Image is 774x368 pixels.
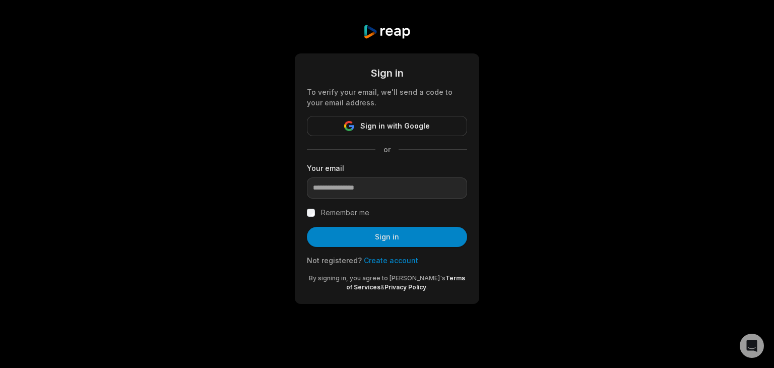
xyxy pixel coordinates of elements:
[307,163,467,173] label: Your email
[307,227,467,247] button: Sign in
[309,274,445,282] span: By signing in, you agree to [PERSON_NAME]'s
[307,66,467,81] div: Sign in
[384,283,426,291] a: Privacy Policy
[307,87,467,108] div: To verify your email, we'll send a code to your email address.
[363,24,411,39] img: reap
[380,283,384,291] span: &
[346,274,465,291] a: Terms of Services
[307,256,362,265] span: Not registered?
[360,120,430,132] span: Sign in with Google
[364,256,418,265] a: Create account
[321,207,369,219] label: Remember me
[426,283,428,291] span: .
[375,144,399,155] span: or
[740,334,764,358] div: Open Intercom Messenger
[307,116,467,136] button: Sign in with Google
